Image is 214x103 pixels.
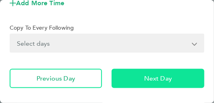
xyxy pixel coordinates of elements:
[144,75,172,83] span: Next Day
[10,24,74,34] label: Copy To Every Following
[10,69,102,88] button: Previous Day
[37,75,75,83] span: Previous Day
[112,69,204,88] button: Next Day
